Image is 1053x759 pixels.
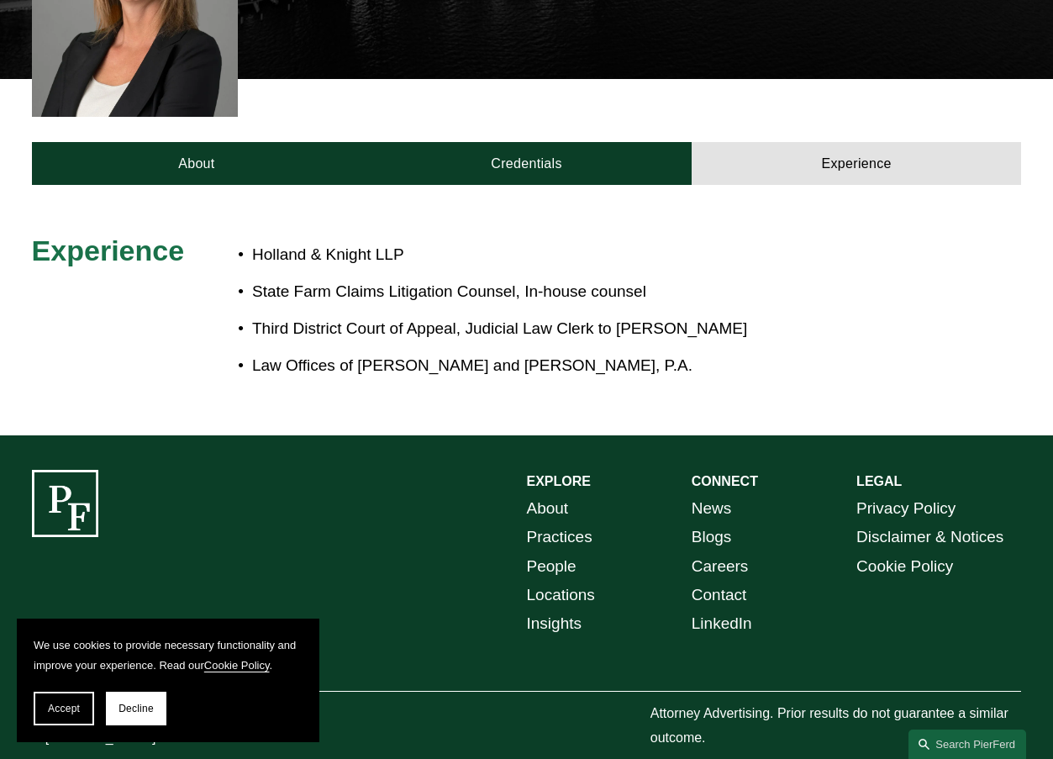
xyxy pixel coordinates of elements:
strong: CONNECT [692,474,758,488]
a: Privacy Policy [856,494,956,523]
span: Experience [32,235,185,266]
a: Practices [527,523,592,551]
span: Accept [48,703,80,714]
a: Credentials [361,142,692,185]
a: Contact [692,581,746,609]
a: About [32,142,362,185]
button: Accept [34,692,94,725]
a: Locations [527,581,595,609]
p: We use cookies to provide necessary functionality and improve your experience. Read our . [34,635,303,675]
a: Blogs [692,523,732,551]
p: Law Offices of [PERSON_NAME] and [PERSON_NAME], P.A. [252,351,898,380]
strong: LEGAL [856,474,902,488]
a: Cookie Policy [204,659,270,672]
a: News [692,494,732,523]
p: Attorney Advertising. Prior results do not guarantee a similar outcome. [650,702,1022,751]
a: Disclaimer & Notices [856,523,1003,551]
a: Cookie Policy [856,552,953,581]
a: Careers [692,552,749,581]
span: Decline [118,703,154,714]
strong: EXPLORE [527,474,591,488]
button: Decline [106,692,166,725]
p: Holland & Knight LLP [252,240,898,269]
a: About [527,494,569,523]
a: People [527,552,577,581]
a: Search this site [908,730,1026,759]
a: Insights [527,609,582,638]
section: Cookie banner [17,619,319,742]
p: Third District Court of Appeal, Judicial Law Clerk to [PERSON_NAME] [252,314,898,343]
p: State Farm Claims Litigation Counsel, In-house counsel [252,277,898,306]
a: Experience [692,142,1022,185]
a: LinkedIn [692,609,752,638]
